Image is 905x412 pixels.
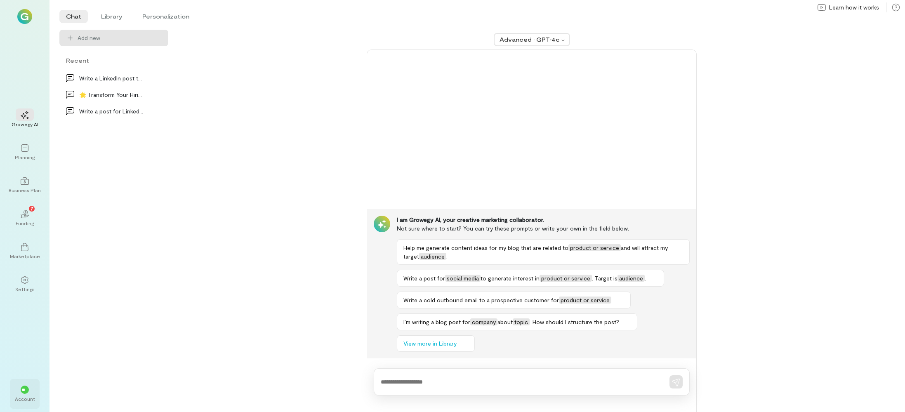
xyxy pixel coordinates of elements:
span: Help me generate content ideas for my blog that are related to [403,244,568,251]
span: audience [419,253,446,260]
div: I am Growegy AI, your creative marketing collaborator. [397,216,690,224]
a: Growegy AI [10,104,40,134]
span: social media [445,275,481,282]
div: Growegy AI [12,121,38,127]
span: Write a post for [403,275,445,282]
div: Recent [59,56,168,65]
span: . [611,297,613,304]
div: Write a LinkedIn post to generate interest in Rec… [79,74,144,82]
a: Marketplace [10,236,40,266]
div: Settings [15,286,35,292]
span: Write a cold outbound email to a prospective customer for [403,297,559,304]
span: company [470,318,497,325]
span: product or service [568,244,621,251]
span: product or service [540,275,592,282]
li: Library [94,10,129,23]
span: . Target is [592,275,617,282]
button: Write a cold outbound email to a prospective customer forproduct or service. [397,292,631,308]
div: Not sure where to start? You can try these prompts or write your own in the field below. [397,224,690,233]
button: View more in Library [397,335,475,352]
span: about [497,318,513,325]
div: 🌟 Transform Your Hiring Strategy with Recruitmen… [79,90,144,99]
button: Write a post forsocial mediato generate interest inproduct or service. Target isaudience. [397,270,664,287]
button: Help me generate content ideas for my blog that are related toproduct or serviceand will attract ... [397,239,690,265]
div: Write a post for LinkedIn to generate interest in… [79,107,144,115]
div: Advanced · GPT‑4o [500,35,559,44]
div: Marketplace [10,253,40,259]
span: topic [513,318,530,325]
span: 7 [31,205,33,212]
span: Add new [78,34,162,42]
button: I’m writing a blog post forcompanyabouttopic. How should I structure the post? [397,313,637,330]
div: Planning [15,154,35,160]
div: Account [15,396,35,402]
span: . [645,275,646,282]
span: Learn how it works [829,3,879,12]
span: product or service [559,297,611,304]
span: to generate interest in [481,275,540,282]
li: Personalization [136,10,196,23]
a: Settings [10,269,40,299]
span: audience [617,275,645,282]
div: Business Plan [9,187,41,193]
span: View more in Library [403,339,457,348]
a: Planning [10,137,40,167]
span: . [446,253,448,260]
div: Funding [16,220,34,226]
a: Funding [10,203,40,233]
span: I’m writing a blog post for [403,318,470,325]
span: . How should I structure the post? [530,318,619,325]
a: Business Plan [10,170,40,200]
li: Chat [59,10,88,23]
